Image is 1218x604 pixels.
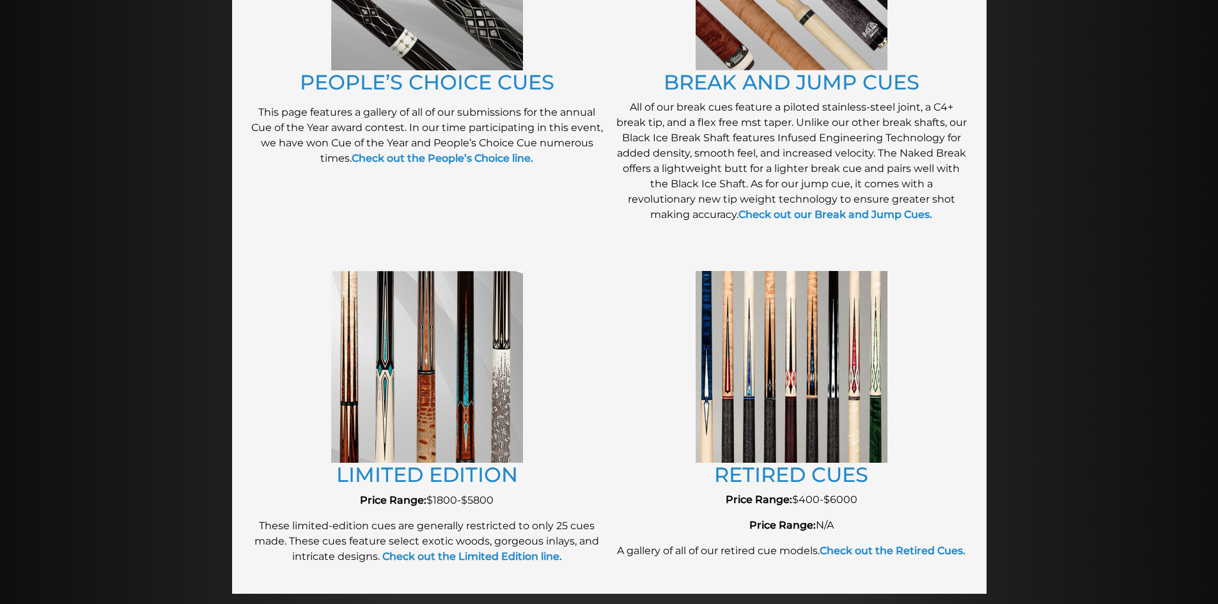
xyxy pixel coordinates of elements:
[251,518,603,564] p: These limited-edition cues are generally restricted to only 25 cues made. These cues feature sele...
[616,492,967,507] p: $400-$6000
[380,550,562,562] a: Check out the Limited Edition line.
[749,519,816,531] strong: Price Range:
[714,462,868,487] a: RETIRED CUES
[300,70,554,95] a: PEOPLE’S CHOICE CUES
[336,462,518,487] a: LIMITED EDITION
[251,493,603,508] p: $1800-$5800
[360,494,426,506] strong: Price Range:
[616,100,967,222] p: All of our break cues feature a piloted stainless-steel joint, a C4+ break tip, and a flex free m...
[382,550,562,562] strong: Check out the Limited Edition line.
[726,493,792,506] strong: Price Range:
[820,545,965,557] a: Check out the Retired Cues.
[738,208,932,221] a: Check out our Break and Jump Cues.
[616,543,967,559] p: A gallery of all of our retired cue models.
[616,518,967,533] p: N/A
[251,105,603,166] p: This page features a gallery of all of our submissions for the annual Cue of the Year award conte...
[664,70,919,95] a: BREAK AND JUMP CUES
[352,152,533,164] a: Check out the People’s Choice line.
